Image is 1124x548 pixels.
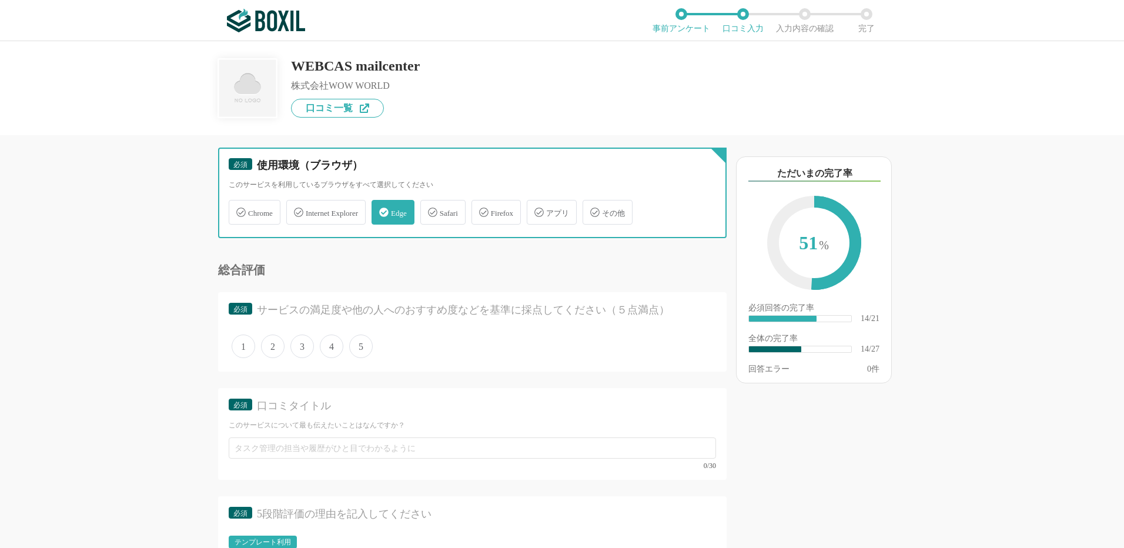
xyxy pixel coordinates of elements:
div: ​ [749,316,817,322]
div: 14/27 [861,345,879,353]
div: 件 [867,365,879,373]
span: % [819,239,829,252]
div: 必須回答の完了率 [748,304,879,315]
div: 口コミタイトル [257,399,695,413]
li: 口コミ入力 [712,8,774,33]
div: 回答エラー [748,365,790,373]
div: WEBCAS mailcenter [291,59,420,73]
span: 必須 [233,401,247,409]
div: 全体の完了率 [748,335,879,345]
div: テンプレート利用 [235,539,291,546]
span: Chrome [248,209,273,218]
span: 2 [261,335,285,358]
span: 口コミ一覧 [306,103,353,113]
div: 株式会社WOW WORLD [291,81,420,91]
span: 5 [349,335,373,358]
div: 14/21 [861,315,879,323]
span: 4 [320,335,343,358]
div: ただいまの完了率 [748,166,881,182]
div: 5段階評価の理由を記入してください [257,507,695,522]
div: このサービスを利用しているブラウザをすべて選択してください [229,180,716,190]
a: 口コミ一覧 [291,99,384,118]
span: 3 [290,335,314,358]
div: このサービスについて最も伝えたいことはなんですか？ [229,420,716,430]
li: 事前アンケート [650,8,712,33]
img: ボクシルSaaS_ロゴ [227,9,305,32]
span: Internet Explorer [306,209,358,218]
span: Safari [440,209,458,218]
span: 必須 [233,161,247,169]
div: 総合評価 [218,264,727,276]
span: Firefox [491,209,513,218]
div: サービスの満足度や他の人へのおすすめ度などを基準に採点してください（５点満点） [257,303,695,318]
li: 入力内容の確認 [774,8,835,33]
div: 使用環境（ブラウザ） [257,158,695,173]
input: タスク管理の担当や履歴がひと目でわかるように [229,437,716,459]
li: 完了 [835,8,897,33]
span: 必須 [233,509,247,517]
span: Edge [391,209,407,218]
span: 必須 [233,305,247,313]
span: 0 [867,365,871,373]
span: 51 [779,208,849,280]
span: その他 [602,209,625,218]
span: 1 [232,335,255,358]
span: アプリ [546,209,569,218]
div: ​ [749,346,801,352]
div: 0/30 [229,462,716,469]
